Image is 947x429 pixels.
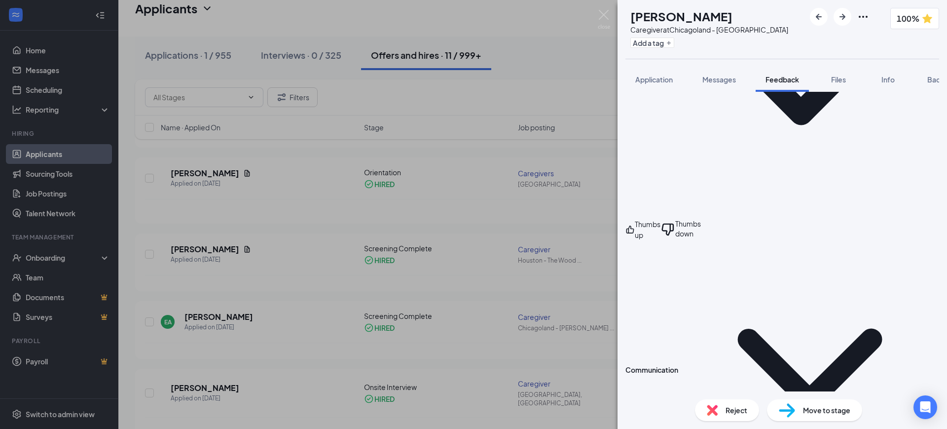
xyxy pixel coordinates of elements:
[913,395,937,419] div: Open Intercom Messenger
[834,8,851,26] button: ArrowRight
[813,11,825,23] svg: ArrowLeftNew
[702,75,736,84] span: Messages
[630,25,788,35] div: Caregiver at Chicagoland - [GEOGRAPHIC_DATA]
[897,12,919,25] span: 100%
[625,365,678,375] div: Communication
[881,75,895,84] span: Info
[630,38,674,48] button: PlusAdd a tag
[675,219,705,240] div: Thumbs down
[803,405,850,416] span: Move to stage
[765,75,799,84] span: Feedback
[831,75,846,84] span: Files
[837,11,848,23] svg: ArrowRight
[635,219,660,240] div: Thumbs up
[726,405,747,416] span: Reject
[660,219,675,240] svg: ThumbsDown
[630,8,732,25] h1: [PERSON_NAME]
[625,219,635,240] svg: ThumbsUp
[635,75,673,84] span: Application
[666,40,672,46] svg: Plus
[810,8,828,26] button: ArrowLeftNew
[857,11,869,23] svg: Ellipses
